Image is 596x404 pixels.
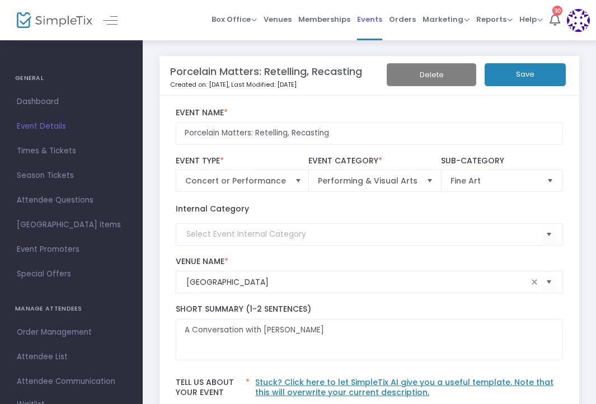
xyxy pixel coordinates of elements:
[298,5,350,34] span: Memberships
[308,156,443,166] label: Event Category
[423,14,470,25] span: Marketing
[552,6,562,16] div: 30
[476,14,513,25] span: Reports
[15,67,128,90] h4: GENERAL
[176,122,564,145] input: Enter Event Name
[17,242,126,257] span: Event Promoters
[17,193,126,208] span: Attendee Questions
[17,267,126,281] span: Special Offers
[541,223,557,246] button: Select
[541,271,557,294] button: Select
[17,168,126,183] span: Season Tickets
[542,170,558,191] button: Select
[387,63,476,86] button: Delete
[15,298,128,320] h4: MANAGE ATTENDEES
[255,377,553,398] a: Stuck? Click here to let SimpleTix AI give you a useful template. Note that this will overwrite y...
[485,63,566,86] button: Save
[318,175,417,186] span: Performing & Visual Arts
[17,350,126,364] span: Attendee List
[170,80,436,90] p: Created on: [DATE]
[17,374,126,389] span: Attendee Communication
[176,108,564,118] label: Event Name
[185,175,286,186] span: Concert or Performance
[450,175,538,186] span: Fine Art
[176,303,311,314] span: Short Summary (1-2 Sentences)
[389,5,416,34] span: Orders
[186,276,528,288] input: Select Venue
[186,228,542,240] input: Select Event Internal Category
[17,119,126,134] span: Event Details
[17,144,126,158] span: Times & Tickets
[290,170,306,191] button: Select
[176,156,311,166] label: Event Type
[17,325,126,340] span: Order Management
[422,170,438,191] button: Select
[357,5,382,34] span: Events
[17,95,126,109] span: Dashboard
[441,156,563,166] label: Sub-Category
[519,14,543,25] span: Help
[264,5,292,34] span: Venues
[176,257,564,267] label: Venue Name
[17,218,126,232] span: [GEOGRAPHIC_DATA] Items
[176,203,249,215] label: Internal Category
[212,14,257,25] span: Box Office
[170,64,362,79] m-panel-title: Porcelain Matters: Retelling, Recasting
[228,80,297,89] span: , Last Modified: [DATE]
[528,275,541,289] span: clear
